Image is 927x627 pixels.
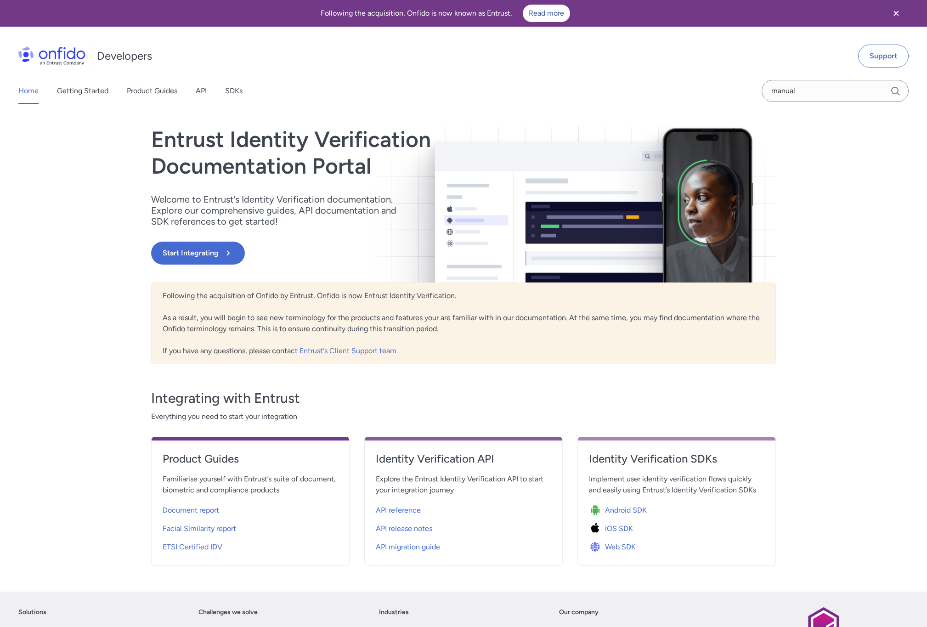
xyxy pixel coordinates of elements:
span: Familiarise yourself with Entrust’s suite of document, biometric and compliance products [163,474,338,496]
a: Read more [523,5,570,22]
button: Close banner [879,2,913,25]
input: Onfido search input field [762,80,909,102]
span: Everything you need to start your integration [151,411,776,422]
a: Solutions [18,607,46,618]
a: Document report [163,499,338,518]
div: Following the acquisition of Onfido by Entrust, Onfido is now Entrust Identity Verification. As a... [151,282,776,364]
span: Document report [163,505,219,516]
span: API migration guide [376,542,440,553]
span: Explore the Entrust Identity Verification API to start your integration journey [376,474,551,496]
h4: Identity Verification SDKs [589,452,764,466]
p: Welcome to Entrust’s Identity Verification documentation. Explore our comprehensive guides, API d... [151,194,408,227]
a: Icon Android SDKAndroid SDK [589,499,764,518]
a: SDKs [225,78,243,104]
a: Facial Similarity report [163,518,338,536]
a: Challenges we solve [198,607,258,618]
div: Following the acquisition, Onfido is now known as Entrust. [11,5,879,22]
button: Start Integrating [151,242,245,265]
span: ETSI Certified IDV [163,542,222,553]
a: Icon iOS SDKiOS SDK [589,518,764,536]
a: Home [18,78,39,104]
a: API migration guide [376,536,551,554]
a: API release notes [376,518,551,536]
a: API reference [376,499,551,518]
img: Onfido Logo [18,47,85,65]
img: Icon iOS SDK [589,522,605,535]
a: ETSI Certified IDV [163,536,338,554]
a: Product Guides [163,452,338,474]
span: Implement user identity verification flows quickly and easily using Entrust’s Identity Verificati... [589,474,764,496]
h4: Identity Verification API [376,452,551,466]
a: Entrust's Client Support team [300,346,398,355]
span: API reference [376,505,421,516]
a: Getting Started [57,78,108,104]
a: Support [858,45,909,68]
a: Start Integrating [151,242,588,265]
span: Android SDK [605,505,647,516]
svg: Close banner [891,8,902,19]
h1: Developers [97,49,152,63]
h1: Entrust Identity Verification Documentation Portal [151,126,588,179]
span: Facial Similarity report [163,523,236,534]
a: API [196,78,207,104]
a: Identity Verification SDKs [589,452,764,474]
h3: Integrating with Entrust [151,389,776,407]
h4: Product Guides [163,452,338,466]
a: Identity Verification API [376,452,551,474]
img: Icon Android SDK [589,504,605,517]
a: Product Guides [127,78,177,104]
span: API release notes [376,523,432,534]
a: Our company [559,607,599,618]
span: iOS SDK [605,523,633,534]
a: Icon Web SDKWeb SDK [589,536,764,554]
img: Icon Web SDK [589,541,605,554]
span: Web SDK [605,542,636,553]
a: Industries [379,607,409,618]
